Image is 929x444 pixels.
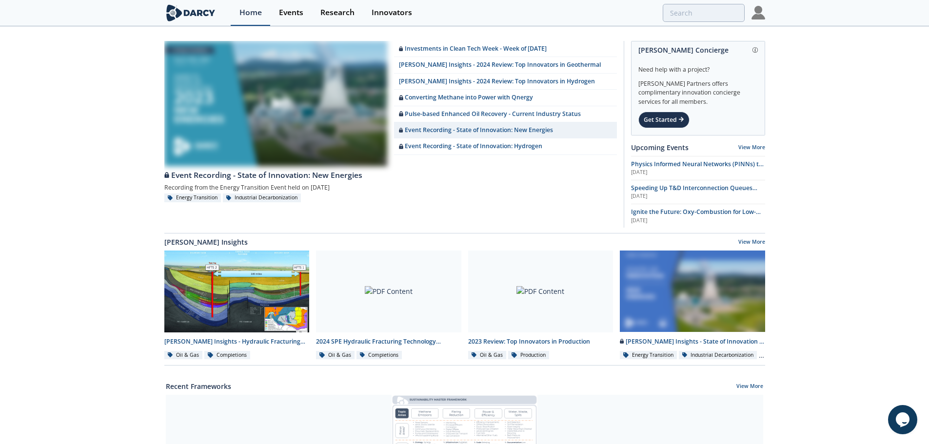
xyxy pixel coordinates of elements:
a: Event Recording - State of Innovation: New Energies [394,122,617,138]
a: Ignite the Future: Oxy-Combustion for Low-Carbon Power [DATE] [631,208,765,224]
div: [PERSON_NAME] Insights - State of Innovation in New Energies 2023 [620,337,765,346]
div: Get Started [638,112,690,128]
div: 2023 Review: Top Innovators in Production [468,337,613,346]
div: [PERSON_NAME] Partners offers complimentary innovation concierge services for all members. [638,74,758,106]
a: PDF Content 2024 SPE Hydraulic Fracturing Technology Conference - Executive Summary Oil & Gas Com... [313,251,465,360]
a: Recent Frameworks [166,381,231,391]
iframe: chat widget [888,405,919,434]
a: [PERSON_NAME] Insights - 2024 Review: Top Innovators in Hydrogen [394,74,617,90]
div: [PERSON_NAME] Concierge [638,41,758,58]
div: Innovators [372,9,412,17]
a: Darcy Insights - State of Innovation in New Energies 2023 preview [PERSON_NAME] Insights - State ... [616,251,769,360]
div: [DATE] [631,217,765,225]
div: Completions [204,351,250,360]
div: Home [239,9,262,17]
input: Advanced Search [663,4,745,22]
a: [PERSON_NAME] Insights - 2024 Review: Top Innovators in Geothermal [394,57,617,73]
img: Video Content [164,41,387,166]
a: View More [738,238,765,247]
a: Speeding Up T&D Interconnection Queues with Enhanced Software Solutions [DATE] [631,184,765,200]
div: Industrial Decarbonization [223,193,301,202]
a: Event Recording - State of Innovation: Hydrogen [394,138,617,154]
a: View More [736,383,763,391]
img: information.svg [752,47,758,53]
div: Event Recording - State of Innovation: New Energies [164,170,617,181]
div: Oil & Gas [316,351,355,360]
div: Oil & Gas [468,351,507,360]
div: Events [279,9,303,17]
div: Energy Transition [164,193,221,202]
div: Oil & Gas [164,351,203,360]
div: [PERSON_NAME] Insights - Hydraulic Fracturing Test Site 2 - Final Report [164,337,310,346]
a: Upcoming Events [631,142,689,153]
span: Physics Informed Neural Networks (PINNs) to Accelerate Subsurface Scenario Analysis [631,160,764,177]
a: View More [738,144,765,151]
div: Completions [356,351,402,360]
a: PDF Content 2023 Review: Top Innovators in Production Oil & Gas Production [465,251,617,360]
img: Profile [751,6,765,19]
div: Energy Transition [620,351,677,360]
a: Pulse-based Enhanced Oil Recovery - Current Industry Status [394,106,617,122]
div: [DATE] [631,169,765,176]
div: Research [320,9,355,17]
div: Need help with a project? [638,58,758,74]
a: Investments in Clean Tech Week - Week of [DATE] [394,41,617,57]
div: Recording from the Energy Transition Event held on [DATE] [164,181,617,193]
a: Event Recording - State of Innovation: New Energies [164,165,617,181]
div: Production [508,351,549,360]
a: Converting Methane into Power with Qnergy [394,90,617,106]
div: 2024 SPE Hydraulic Fracturing Technology Conference - Executive Summary [316,337,461,346]
a: [PERSON_NAME] Insights [164,237,248,247]
img: play-chapters-gray.svg [262,89,289,116]
div: Industrial Decarbonization [679,351,757,360]
img: logo-wide.svg [164,4,217,21]
a: Video Content [164,41,387,165]
span: Speeding Up T&D Interconnection Queues with Enhanced Software Solutions [631,184,757,201]
a: Physics Informed Neural Networks (PINNs) to Accelerate Subsurface Scenario Analysis [DATE] [631,160,765,176]
span: Ignite the Future: Oxy-Combustion for Low-Carbon Power [631,208,761,225]
a: Darcy Insights - Hydraulic Fracturing Test Site 2 - Final Report preview [PERSON_NAME] Insights -... [161,251,313,360]
div: [DATE] [631,193,765,200]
